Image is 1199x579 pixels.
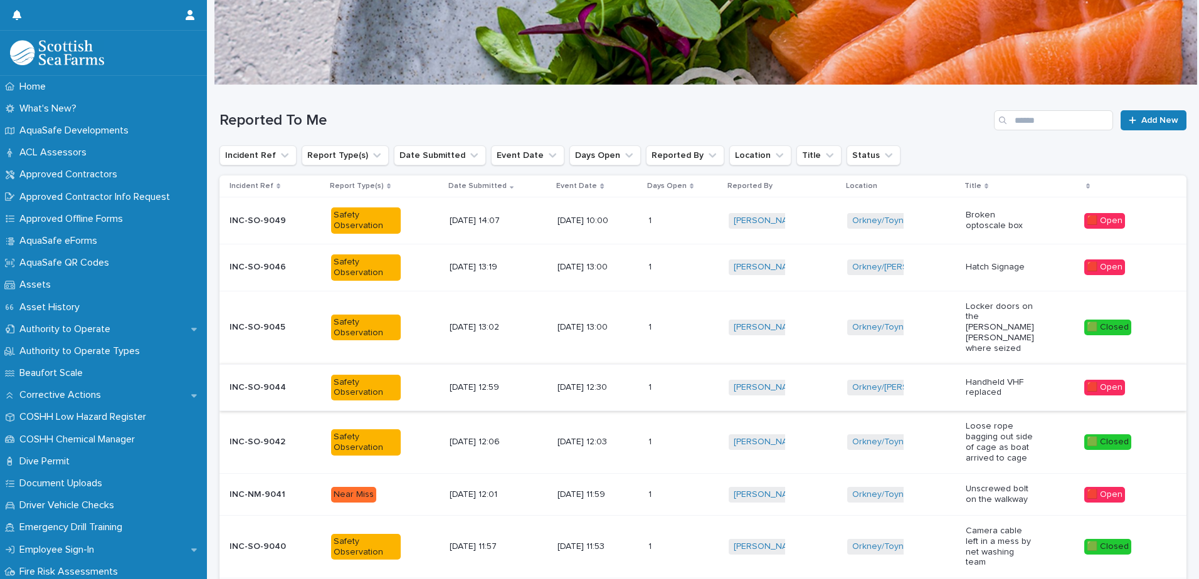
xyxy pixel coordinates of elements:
[557,382,627,393] p: [DATE] 12:30
[14,434,145,446] p: COSHH Chemical Manager
[14,323,120,335] p: Authority to Operate
[219,112,989,130] h1: Reported To Me
[648,539,654,552] p: 1
[450,541,519,552] p: [DATE] 11:57
[727,179,773,193] p: Reported By
[219,474,1186,516] tr: INC-NM-9041INC-NM-9041 Near Miss[DATE] 12:01[DATE] 11:5911 [PERSON_NAME] Orkney/Toyness Unscrewed...
[734,489,802,500] a: [PERSON_NAME]
[230,179,273,193] p: Incident Ref
[852,382,975,393] a: Orkney/[PERSON_NAME] Rock
[230,487,288,500] p: INC-NM-9041
[846,179,877,193] p: Location
[648,320,654,333] p: 1
[966,262,1035,273] p: Hatch Signage
[450,216,519,226] p: [DATE] 14:07
[648,487,654,500] p: 1
[734,262,802,273] a: [PERSON_NAME]
[14,301,90,313] p: Asset History
[569,145,641,165] button: Days Open
[966,526,1035,568] p: Camera cable left in a mess by net washing team
[219,411,1186,474] tr: INC-SO-9042INC-SO-9042 Safety Observation[DATE] 12:06[DATE] 12:0311 [PERSON_NAME] Orkney/Toyness ...
[230,434,288,447] p: INC-SO-9042
[734,382,802,393] a: [PERSON_NAME]
[14,499,124,511] p: Driver Vehicle Checks
[448,179,507,193] p: Date Submitted
[394,145,486,165] button: Date Submitted
[14,411,156,423] p: COSHH Low Hazard Register
[230,380,288,393] p: INC-SO-9044
[450,322,519,333] p: [DATE] 13:02
[14,125,139,137] p: AquaSafe Developments
[1084,380,1125,395] div: 🟥 Open
[966,377,1035,399] p: Handheld VHF replaced
[14,235,107,247] p: AquaSafe eForms
[14,544,104,556] p: Employee Sign-In
[852,262,975,273] a: Orkney/[PERSON_NAME] Rock
[331,429,401,456] div: Safety Observation
[557,322,627,333] p: [DATE] 13:00
[219,145,297,165] button: Incident Ref
[14,103,87,115] p: What's New?
[14,169,127,180] p: Approved Contractors
[556,179,597,193] p: Event Date
[852,322,918,333] a: Orkney/Toyness
[964,179,981,193] p: Title
[491,145,564,165] button: Event Date
[648,213,654,226] p: 1
[14,213,133,225] p: Approved Offline Forms
[647,179,687,193] p: Days Open
[796,145,842,165] button: Title
[648,259,654,273] p: 1
[450,382,519,393] p: [DATE] 12:59
[14,477,112,489] p: Document Uploads
[994,110,1113,130] div: Search
[1084,259,1125,275] div: 🟥 Open
[1121,110,1186,130] a: Add New
[966,421,1035,463] p: Loose rope bagging out side of cage as boat arrived to cage
[331,534,401,560] div: Safety Observation
[14,367,93,379] p: Beaufort Scale
[557,437,627,447] p: [DATE] 12:03
[852,489,918,500] a: Orkney/Toyness
[966,301,1035,354] p: Locker doors on the [PERSON_NAME] [PERSON_NAME] where seized
[330,179,384,193] p: Report Type(s)
[734,216,802,226] a: [PERSON_NAME]
[331,254,401,281] div: Safety Observation
[729,145,791,165] button: Location
[331,315,401,341] div: Safety Observation
[219,515,1186,578] tr: INC-SO-9040INC-SO-9040 Safety Observation[DATE] 11:57[DATE] 11:5311 [PERSON_NAME] Orkney/Toyness ...
[852,437,918,447] a: Orkney/Toyness
[557,489,627,500] p: [DATE] 11:59
[557,262,627,273] p: [DATE] 13:00
[966,210,1035,231] p: Broken optoscale box
[852,541,918,552] a: Orkney/Toyness
[10,40,104,65] img: bPIBxiqnSb2ggTQWdOVV
[648,380,654,393] p: 1
[14,389,111,401] p: Corrective Actions
[14,191,180,203] p: Approved Contractor Info Request
[557,541,627,552] p: [DATE] 11:53
[852,216,918,226] a: Orkney/Toyness
[14,456,80,467] p: Dive Permit
[230,259,288,273] p: INC-SO-9046
[646,145,724,165] button: Reported By
[1084,434,1131,450] div: 🟩 Closed
[14,521,132,533] p: Emergency Drill Training
[14,345,150,357] p: Authority to Operate Types
[734,437,802,447] a: [PERSON_NAME]
[648,434,654,447] p: 1
[219,364,1186,411] tr: INC-SO-9044INC-SO-9044 Safety Observation[DATE] 12:59[DATE] 12:3011 [PERSON_NAME] Orkney/[PERSON_...
[302,145,389,165] button: Report Type(s)
[1084,320,1131,335] div: 🟩 Closed
[450,262,519,273] p: [DATE] 13:19
[331,487,376,503] div: Near Miss
[734,541,802,552] a: [PERSON_NAME]
[847,145,901,165] button: Status
[230,213,288,226] p: INC-SO-9049
[14,147,97,159] p: ACL Assessors
[1141,116,1178,125] span: Add New
[966,484,1035,505] p: Unscrewed bolt on the walkway
[230,539,288,552] p: INC-SO-9040
[219,197,1186,244] tr: INC-SO-9049INC-SO-9049 Safety Observation[DATE] 14:07[DATE] 10:0011 [PERSON_NAME] Orkney/Toyness ...
[450,489,519,500] p: [DATE] 12:01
